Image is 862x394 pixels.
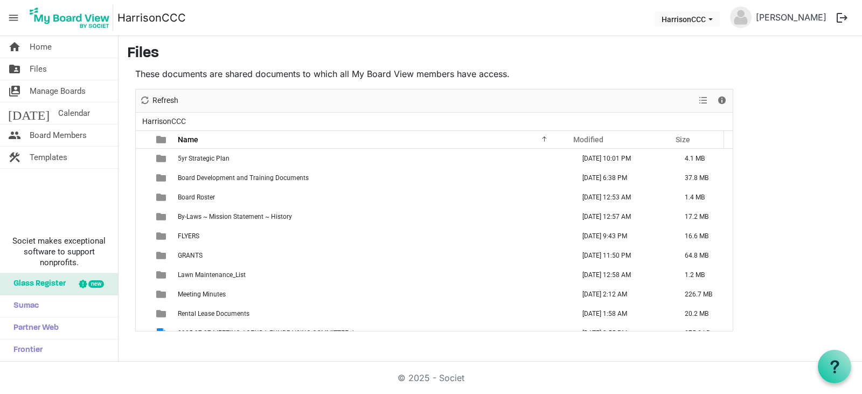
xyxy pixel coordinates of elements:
button: logout [831,6,853,29]
td: GRANTS is template cell column header Name [175,246,571,265]
td: May 27, 2025 12:57 AM column header Modified [571,207,673,226]
td: Meeting Minutes is template cell column header Name [175,285,571,304]
td: is template cell column header type [150,188,175,207]
td: is template cell column header type [150,207,175,226]
a: © 2025 - Societ [398,372,464,383]
span: Manage Boards [30,80,86,102]
td: 275.2 kB is template cell column header Size [673,323,733,343]
a: [PERSON_NAME] [752,6,831,28]
td: is template cell column header type [150,323,175,343]
td: 1.4 MB is template cell column header Size [673,188,733,207]
td: June 02, 2025 10:01 PM column header Modified [571,149,673,168]
td: July 17, 2025 1:58 AM column header Modified [571,304,673,323]
td: checkbox [136,246,150,265]
span: Frontier [8,340,43,361]
td: Board Roster is template cell column header Name [175,188,571,207]
td: FLYERS is template cell column header Name [175,226,571,246]
td: July 07, 2025 3:55 PM column header Modified [571,323,673,343]
span: Meeting Minutes [178,291,226,298]
span: Lawn Maintenance_List [178,271,246,279]
td: is template cell column header type [150,304,175,323]
td: 16.6 MB is template cell column header Size [673,226,733,246]
td: is template cell column header type [150,285,175,304]
span: Name [178,135,198,144]
span: Calendar [58,102,90,124]
td: July 10, 2025 11:50 PM column header Modified [571,246,673,265]
span: Rental Lease Documents [178,310,249,317]
td: Lawn Maintenance_List is template cell column header Name [175,265,571,285]
td: 5yr Strategic Plan is template cell column header Name [175,149,571,168]
a: HarrisonCCC [117,7,186,29]
span: people [8,125,21,146]
span: Modified [573,135,603,144]
td: May 27, 2025 12:58 AM column header Modified [571,265,673,285]
td: 37.8 MB is template cell column header Size [673,168,733,188]
td: July 17, 2025 2:12 AM column header Modified [571,285,673,304]
span: construction [8,147,21,168]
span: Sumac [8,295,39,317]
td: is template cell column header type [150,149,175,168]
button: View dropdownbutton [697,94,710,107]
td: Rental Lease Documents is template cell column header Name [175,304,571,323]
td: checkbox [136,168,150,188]
td: is template cell column header type [150,226,175,246]
span: By-Laws ~ Mission Statement ~ History [178,213,292,220]
div: new [88,280,104,288]
td: checkbox [136,304,150,323]
button: Details [715,94,729,107]
td: checkbox [136,226,150,246]
span: home [8,36,21,58]
td: June 20, 2025 6:38 PM column header Modified [571,168,673,188]
a: My Board View Logo [26,4,117,31]
div: View [694,89,713,112]
td: checkbox [136,188,150,207]
span: Refresh [151,94,179,107]
div: Details [713,89,731,112]
span: Home [30,36,52,58]
td: 64.8 MB is template cell column header Size [673,246,733,265]
p: These documents are shared documents to which all My Board View members have access. [135,67,733,80]
td: checkbox [136,265,150,285]
h3: Files [127,45,853,63]
span: HarrisonCCC [140,115,188,128]
button: HarrisonCCC dropdownbutton [655,11,720,26]
td: 2025 07-07 MEETING AGENDA FUNDRAISING COMMITTEE.docx is template cell column header Name [175,323,571,343]
span: GRANTS [178,252,203,259]
td: is template cell column header type [150,168,175,188]
td: By-Laws ~ Mission Statement ~ History is template cell column header Name [175,207,571,226]
td: 20.2 MB is template cell column header Size [673,304,733,323]
td: 1.2 MB is template cell column header Size [673,265,733,285]
td: 226.7 MB is template cell column header Size [673,285,733,304]
span: Templates [30,147,67,168]
img: no-profile-picture.svg [730,6,752,28]
td: checkbox [136,285,150,304]
span: 2025 07-07 MEETING AGENDA FUNDRAISING COMMITTEE.docx [178,329,364,337]
td: is template cell column header type [150,265,175,285]
td: 4.1 MB is template cell column header Size [673,149,733,168]
span: Glass Register [8,273,66,295]
td: checkbox [136,207,150,226]
span: Files [30,58,47,80]
span: Partner Web [8,317,59,339]
button: Refresh [138,94,180,107]
td: 17.2 MB is template cell column header Size [673,207,733,226]
span: Size [676,135,690,144]
img: My Board View Logo [26,4,113,31]
td: checkbox [136,149,150,168]
span: Societ makes exceptional software to support nonprofits. [5,236,113,268]
span: Board Roster [178,193,215,201]
span: folder_shared [8,58,21,80]
span: FLYERS [178,232,199,240]
div: Refresh [136,89,182,112]
span: [DATE] [8,102,50,124]
span: Board Members [30,125,87,146]
td: August 05, 2025 9:43 PM column header Modified [571,226,673,246]
span: Board Development and Training Documents [178,174,309,182]
span: switch_account [8,80,21,102]
td: is template cell column header type [150,246,175,265]
span: 5yr Strategic Plan [178,155,230,162]
td: May 27, 2025 12:53 AM column header Modified [571,188,673,207]
td: checkbox [136,323,150,343]
span: menu [3,8,24,28]
td: Board Development and Training Documents is template cell column header Name [175,168,571,188]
